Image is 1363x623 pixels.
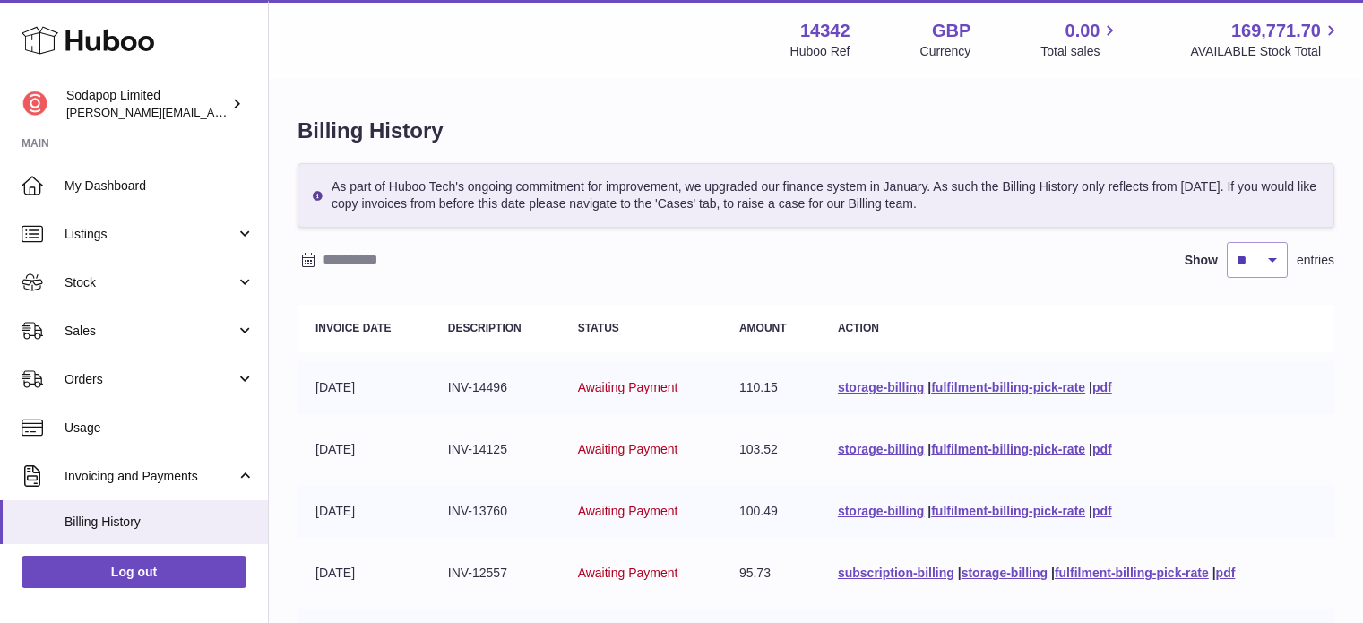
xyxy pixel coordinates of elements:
[448,322,522,334] strong: Description
[1089,504,1092,518] span: |
[1092,504,1112,518] a: pdf
[1185,252,1218,269] label: Show
[721,423,820,476] td: 103.52
[1092,380,1112,394] a: pdf
[65,420,254,437] span: Usage
[578,442,678,456] span: Awaiting Payment
[931,380,1085,394] a: fulfilment-billing-pick-rate
[962,566,1048,580] a: storage-billing
[298,361,430,414] td: [DATE]
[931,442,1085,456] a: fulfilment-billing-pick-rate
[298,547,430,600] td: [DATE]
[298,117,1334,145] h1: Billing History
[958,566,962,580] span: |
[578,566,678,580] span: Awaiting Payment
[1297,252,1334,269] span: entries
[298,163,1334,228] div: As part of Huboo Tech's ongoing commitment for improvement, we upgraded our finance system in Jan...
[927,380,931,394] span: |
[1089,442,1092,456] span: |
[430,547,560,600] td: INV-12557
[1065,19,1100,43] span: 0.00
[430,485,560,538] td: INV-13760
[1212,566,1216,580] span: |
[65,514,254,531] span: Billing History
[790,43,850,60] div: Huboo Ref
[1089,380,1092,394] span: |
[65,371,236,388] span: Orders
[838,380,924,394] a: storage-billing
[1092,442,1112,456] a: pdf
[66,87,228,121] div: Sodapop Limited
[578,504,678,518] span: Awaiting Payment
[22,556,246,588] a: Log out
[65,468,236,485] span: Invoicing and Payments
[66,105,359,119] span: [PERSON_NAME][EMAIL_ADDRESS][DOMAIN_NAME]
[65,226,236,243] span: Listings
[298,485,430,538] td: [DATE]
[721,547,820,600] td: 95.73
[721,361,820,414] td: 110.15
[22,91,48,117] img: david@sodapop-audio.co.uk
[1051,566,1055,580] span: |
[800,19,850,43] strong: 14342
[1190,43,1341,60] span: AVAILABLE Stock Total
[1231,19,1321,43] span: 169,771.70
[65,274,236,291] span: Stock
[838,566,954,580] a: subscription-billing
[315,322,391,334] strong: Invoice Date
[578,380,678,394] span: Awaiting Payment
[430,423,560,476] td: INV-14125
[1190,19,1341,60] a: 169,771.70 AVAILABLE Stock Total
[838,322,879,334] strong: Action
[1040,43,1120,60] span: Total sales
[430,361,560,414] td: INV-14496
[1040,19,1120,60] a: 0.00 Total sales
[838,504,924,518] a: storage-billing
[1055,566,1209,580] a: fulfilment-billing-pick-rate
[65,323,236,340] span: Sales
[932,19,970,43] strong: GBP
[931,504,1085,518] a: fulfilment-billing-pick-rate
[927,442,931,456] span: |
[920,43,971,60] div: Currency
[838,442,924,456] a: storage-billing
[721,485,820,538] td: 100.49
[739,322,787,334] strong: Amount
[578,322,619,334] strong: Status
[1216,566,1236,580] a: pdf
[65,177,254,195] span: My Dashboard
[298,423,430,476] td: [DATE]
[927,504,931,518] span: |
